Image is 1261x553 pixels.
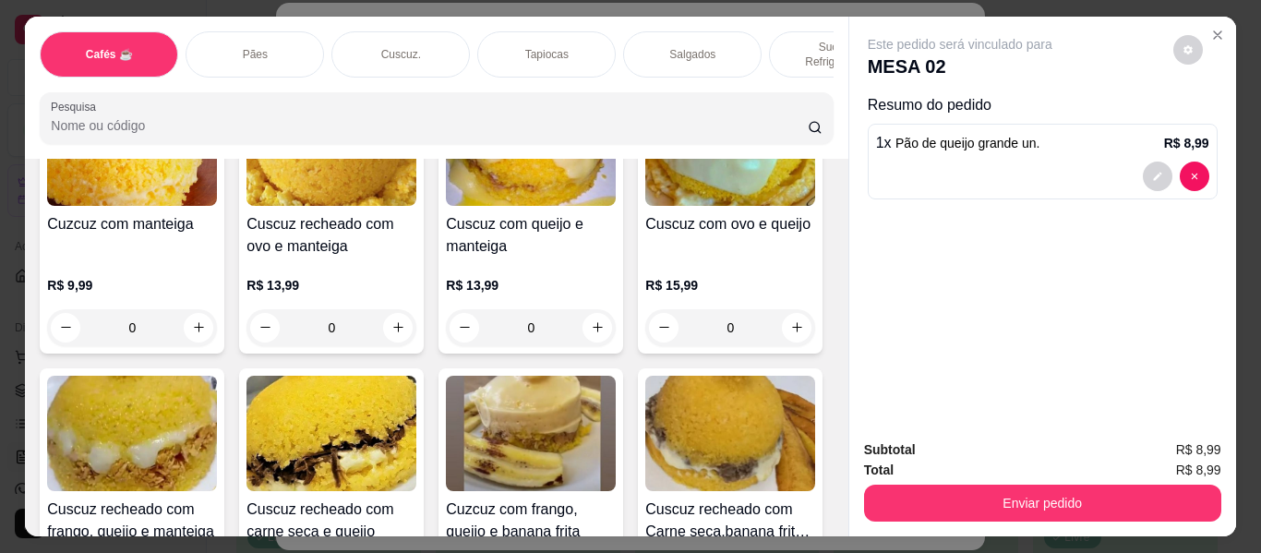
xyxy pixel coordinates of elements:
p: MESA 02 [868,54,1052,79]
span: Pão de queijo grande un. [895,136,1039,150]
button: decrease-product-quantity [450,313,479,343]
button: decrease-product-quantity [51,313,80,343]
h4: Cuscuz com queijo e manteiga [446,213,616,258]
button: increase-product-quantity [383,313,413,343]
p: R$ 9,99 [47,276,217,295]
h4: Cuscuz recheado com Carne seca,banana frita e queijo. [645,499,815,543]
h4: Cuscuz recheado com carne seca e queijo [246,499,416,543]
h4: Cuzcuz com frango, queijo e banana frita [446,499,616,543]
p: Tapiocas [525,47,569,62]
p: Cafés ☕ [86,47,133,62]
button: increase-product-quantity [184,313,213,343]
button: Close [1203,20,1232,50]
input: Pesquisa [51,116,808,135]
img: product-image [645,376,815,491]
button: increase-product-quantity [782,313,811,343]
p: Sucos e Refrigerantes [785,40,892,69]
button: decrease-product-quantity [1180,162,1209,191]
strong: Total [864,463,894,477]
h4: Cuscuz recheado com frango, queijo e manteiga [47,499,217,543]
p: R$ 8,99 [1164,134,1209,152]
img: product-image [47,376,217,491]
label: Pesquisa [51,99,102,114]
p: Este pedido será vinculado para [868,35,1052,54]
p: 1 x [876,132,1040,154]
img: product-image [246,376,416,491]
img: product-image [446,376,616,491]
p: R$ 13,99 [246,276,416,295]
p: Cuscuz. [381,47,421,62]
p: R$ 15,99 [645,276,815,295]
p: Resumo do pedido [868,94,1218,116]
span: R$ 8,99 [1176,460,1221,480]
h4: Cuscuz recheado com ovo e manteiga [246,213,416,258]
span: R$ 8,99 [1176,439,1221,460]
button: decrease-product-quantity [1143,162,1172,191]
h4: Cuscuz com ovo e queijo [645,213,815,235]
strong: Subtotal [864,442,916,457]
p: Salgados [669,47,715,62]
p: R$ 13,99 [446,276,616,295]
button: Enviar pedido [864,485,1221,522]
h4: Cuzcuz com manteiga [47,213,217,235]
button: increase-product-quantity [582,313,612,343]
button: decrease-product-quantity [250,313,280,343]
button: decrease-product-quantity [649,313,679,343]
p: Pães [243,47,268,62]
button: decrease-product-quantity [1173,35,1203,65]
